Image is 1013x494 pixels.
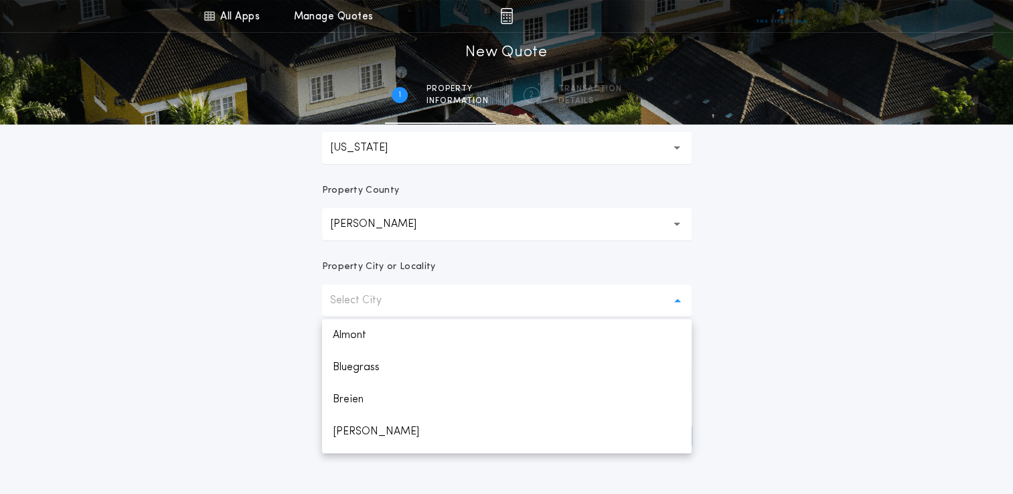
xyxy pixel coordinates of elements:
[500,8,513,24] img: img
[330,216,438,232] p: [PERSON_NAME]
[398,90,401,100] h2: 1
[322,319,692,453] ul: Select City
[330,293,403,309] p: Select City
[529,90,534,100] h2: 2
[757,9,807,23] img: vs-icon
[322,208,692,240] button: [PERSON_NAME]
[322,284,692,317] button: Select City
[426,96,489,106] span: information
[465,42,547,64] h1: New Quote
[322,132,692,164] button: [US_STATE]
[322,384,692,416] p: Breien
[322,416,692,448] p: [PERSON_NAME]
[322,260,436,274] p: Property City or Locality
[322,319,692,351] p: Almont
[426,84,489,94] span: Property
[322,184,400,197] p: Property County
[558,84,622,94] span: Transaction
[330,140,409,156] p: [US_STATE]
[322,448,692,480] p: Eagle Nest
[558,96,622,106] span: details
[322,351,692,384] p: Bluegrass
